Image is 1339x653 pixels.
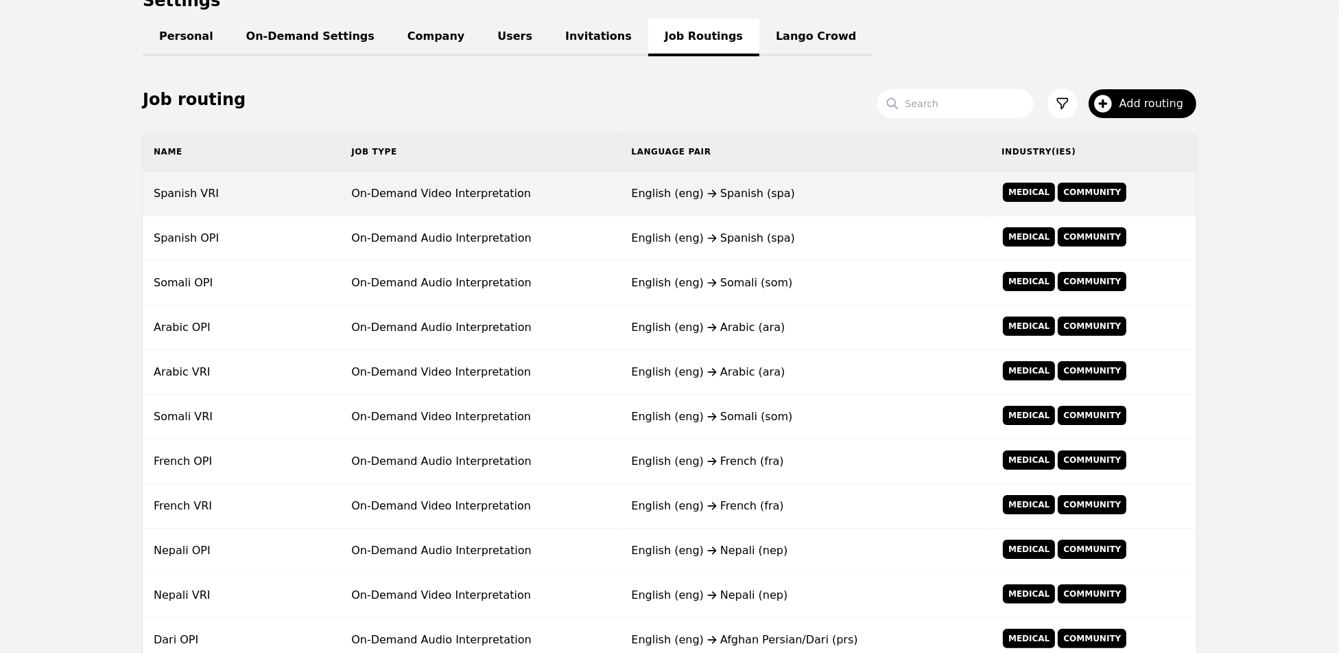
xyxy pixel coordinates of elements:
div: English (eng) Nepali (nep) [631,587,980,604]
td: On-Demand Audio Interpretation [340,306,620,350]
td: On-Demand Audio Interpretation [340,529,620,573]
span: Medical [1003,540,1055,559]
span: Community [1058,361,1126,380]
td: On-Demand Video Interpretation [340,172,620,216]
td: On-Demand Audio Interpretation [340,261,620,306]
div: English (eng) Spanish (spa) [631,185,980,202]
td: On-Demand Video Interpretation [340,395,620,439]
span: Community [1058,272,1126,291]
a: Invitations [549,19,648,56]
div: English (eng) Spanish (spa) [631,230,980,247]
a: Users [481,19,549,56]
div: English (eng) Arabic (ara) [631,364,980,380]
span: Medical [1003,317,1055,336]
span: Medical [1003,361,1055,380]
td: On-Demand Video Interpretation [340,484,620,529]
div: English (eng) Afghan Persian/Dari (prs) [631,632,980,648]
span: Add routing [1119,95,1193,112]
th: Language Pair [620,133,991,172]
span: Community [1058,584,1126,604]
span: Community [1058,629,1126,648]
button: Filter [1047,89,1078,119]
span: Community [1058,227,1126,247]
td: Nepali VRI [143,573,340,618]
td: French OPI [143,439,340,484]
a: On-Demand Settings [230,19,391,56]
th: Name [143,133,340,172]
div: English (eng) Nepali (nep) [631,542,980,559]
a: Lango Crowd [759,19,873,56]
div: English (eng) French (fra) [631,453,980,470]
td: Spanish VRI [143,172,340,216]
span: Medical [1003,450,1055,470]
span: Community [1058,406,1126,425]
input: Search [877,89,1034,118]
td: French VRI [143,484,340,529]
td: Somali VRI [143,395,340,439]
td: Arabic OPI [143,306,340,350]
span: Community [1058,317,1126,336]
span: Medical [1003,495,1055,514]
span: Community [1058,183,1126,202]
button: Add routing [1089,89,1196,118]
span: Medical [1003,183,1055,202]
span: Medical [1003,272,1055,291]
td: On-Demand Audio Interpretation [340,216,620,261]
td: Nepali OPI [143,529,340,573]
td: Arabic VRI [143,350,340,395]
td: On-Demand Video Interpretation [340,350,620,395]
th: Industry(ies) [991,133,1196,172]
a: Company [391,19,481,56]
td: On-Demand Video Interpretation [340,573,620,618]
h1: Job routing [143,89,246,111]
td: On-Demand Audio Interpretation [340,439,620,484]
span: Medical [1003,584,1055,604]
a: Personal [143,19,230,56]
td: Somali OPI [143,261,340,306]
span: Community [1058,450,1126,470]
span: Medical [1003,406,1055,425]
span: Medical [1003,227,1055,247]
span: Community [1058,495,1126,514]
div: English (eng) Somali (som) [631,275,980,291]
span: Medical [1003,629,1055,648]
div: English (eng) Somali (som) [631,409,980,425]
th: Job Type [340,133,620,172]
td: Spanish OPI [143,216,340,261]
div: English (eng) French (fra) [631,498,980,514]
span: Community [1058,540,1126,559]
div: English (eng) Arabic (ara) [631,319,980,336]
